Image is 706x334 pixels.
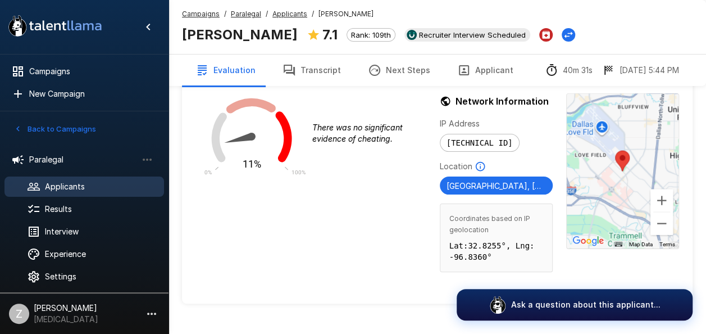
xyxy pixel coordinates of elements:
span: Rank: 109th [347,30,395,39]
button: Ask a question about this applicant... [457,289,693,321]
button: Archive Applicant [539,28,553,42]
button: Next Steps [354,55,444,86]
u: Applicants [272,10,307,18]
i: There was no significant evidence of cheating. [312,123,403,143]
svg: Based on IP Address and not guaranteed to be accurate [475,161,486,172]
button: Zoom out [650,213,673,235]
span: Coordinates based on IP geolocation [449,213,543,236]
button: Change Stage [562,28,575,42]
p: [DATE] 5:44 PM [620,65,679,76]
button: Keyboard shortcuts [614,241,622,249]
div: The date and time when the interview was completed [602,64,679,77]
u: Campaigns [182,10,220,18]
text: 0% [204,169,212,175]
span: / [312,8,314,20]
button: Evaluation [182,55,269,86]
p: Lat: 32.8255 °, Lng: -96.8360 ° [449,240,543,263]
p: Ask a question about this applicant... [511,299,661,310]
p: 40m 31s [563,65,593,76]
img: ukg_logo.jpeg [407,30,417,40]
div: View profile in UKG [404,28,530,42]
span: [TECHNICAL_ID] [440,138,519,147]
span: Recruiter Interview Scheduled [415,30,530,39]
span: [PERSON_NAME] [318,8,374,20]
span: / [266,8,268,20]
u: Paralegal [231,10,261,18]
b: 7.1 [322,26,338,43]
a: Open this area in Google Maps (opens a new window) [570,234,607,249]
span: [GEOGRAPHIC_DATA], [US_STATE] [GEOGRAPHIC_DATA] [440,181,553,191]
button: Map Data [629,241,653,249]
p: Location [440,161,472,172]
text: 100% [291,169,306,175]
text: 11% [243,159,261,170]
span: / [224,8,226,20]
p: IP Address [440,118,553,129]
b: [PERSON_NAME] [182,26,298,43]
img: logo_glasses@2x.png [489,296,507,314]
a: Terms (opens in new tab) [659,241,675,247]
div: The time between starting and completing the interview [545,64,593,77]
button: Transcript [269,55,354,86]
h6: Network Information [440,93,553,109]
img: Google [570,234,607,249]
button: Zoom in [650,189,673,212]
button: Applicant [444,55,527,86]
